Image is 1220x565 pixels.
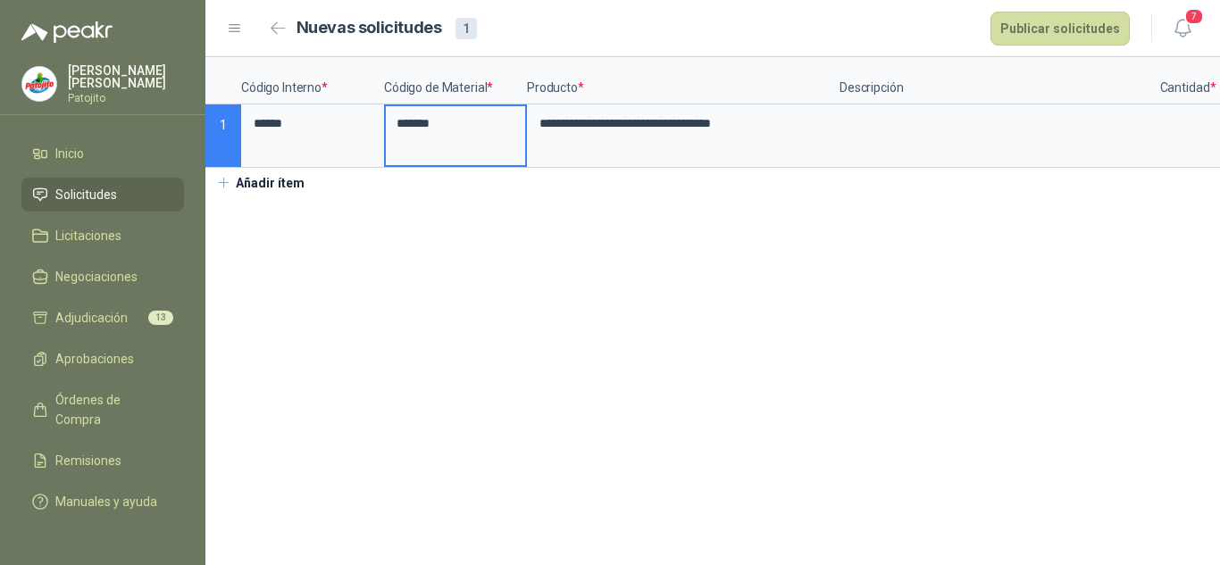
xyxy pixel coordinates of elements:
[21,137,184,170] a: Inicio
[21,301,184,335] a: Adjudicación13
[21,383,184,436] a: Órdenes de Compra
[1184,8,1204,25] span: 7
[21,21,113,43] img: Logo peakr
[527,57,840,104] p: Producto
[55,308,128,328] span: Adjudicación
[21,219,184,253] a: Licitaciones
[21,342,184,376] a: Aprobaciones
[22,67,56,101] img: Company Logo
[68,93,184,104] p: Patojito
[148,311,173,325] span: 13
[455,18,477,39] div: 1
[21,178,184,212] a: Solicitudes
[1166,12,1199,45] button: 7
[55,267,138,287] span: Negociaciones
[205,104,241,168] p: 1
[297,15,442,41] h2: Nuevas solicitudes
[990,12,1130,46] button: Publicar solicitudes
[21,260,184,294] a: Negociaciones
[241,57,384,104] p: Código Interno
[21,444,184,478] a: Remisiones
[21,485,184,519] a: Manuales y ayuda
[55,390,167,429] span: Órdenes de Compra
[55,349,134,369] span: Aprobaciones
[55,185,117,204] span: Solicitudes
[205,168,315,198] button: Añadir ítem
[55,144,84,163] span: Inicio
[55,451,121,470] span: Remisiones
[55,492,157,511] span: Manuales y ayuda
[840,57,1152,104] p: Descripción
[384,57,527,104] p: Código de Material
[68,64,184,89] p: [PERSON_NAME] [PERSON_NAME]
[55,226,121,245] span: Licitaciones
